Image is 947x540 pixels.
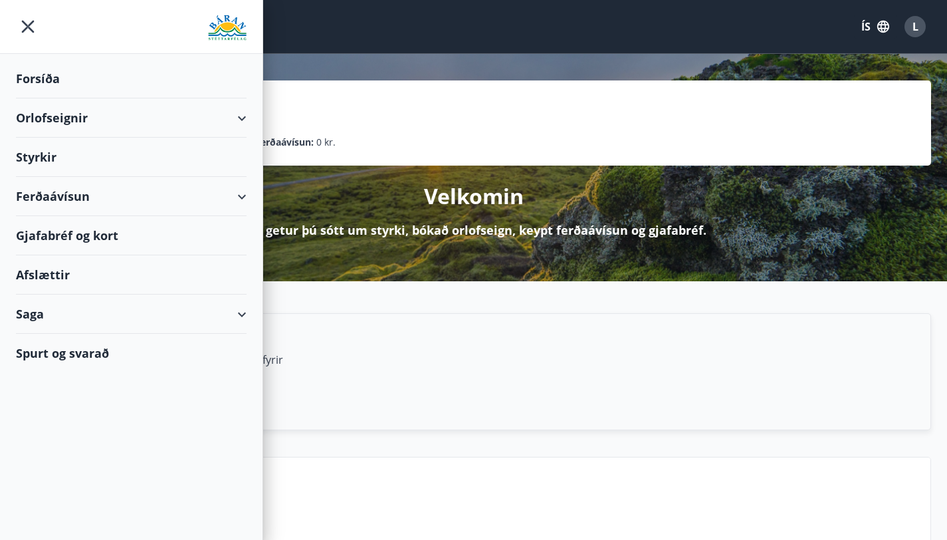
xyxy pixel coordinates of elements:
div: Gjafabréf og kort [16,216,247,255]
button: L [899,11,931,43]
div: Saga [16,295,247,334]
button: ÍS [854,15,896,39]
p: Næstu helgi [114,491,920,513]
span: L [912,19,918,34]
span: 0 kr. [316,135,336,150]
img: union_logo [208,15,247,41]
div: Orlofseignir [16,98,247,138]
p: Hér getur þú sótt um styrki, bókað orlofseign, keypt ferðaávísun og gjafabréf. [241,221,706,239]
p: Ferðaávísun : [255,135,314,150]
div: Forsíða [16,59,247,98]
div: Ferðaávísun [16,177,247,216]
div: Spurt og svarað [16,334,247,372]
div: Afslættir [16,255,247,295]
div: Styrkir [16,138,247,177]
p: Velkomin [424,182,524,211]
button: menu [16,15,40,39]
